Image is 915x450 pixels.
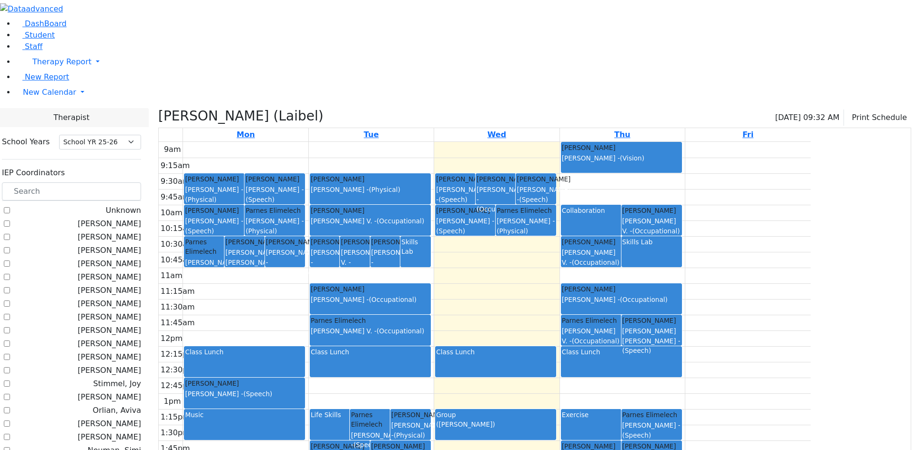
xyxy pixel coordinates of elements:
label: [PERSON_NAME] [78,391,141,403]
div: [PERSON_NAME] [517,174,555,184]
label: [PERSON_NAME] [78,351,141,363]
div: [PERSON_NAME] [PERSON_NAME] - [622,326,681,355]
span: (Physical) [185,196,216,203]
div: Parnes Elimelech [497,206,555,215]
span: (Speech) [622,347,651,354]
div: [PERSON_NAME] [266,237,305,247]
div: [PERSON_NAME] [PERSON_NAME] - [225,248,264,277]
div: [PERSON_NAME] - [562,295,681,304]
div: 11am [159,270,184,281]
label: [PERSON_NAME] [78,245,141,256]
span: (Occupational) [376,217,424,225]
div: [PERSON_NAME] [185,206,244,215]
div: [PERSON_NAME] [311,174,430,184]
div: [PERSON_NAME] [562,284,681,294]
a: Therapy Report [15,52,915,71]
div: Parnes Elimelech [622,410,681,420]
span: (Physical) [497,227,528,235]
div: [PERSON_NAME] [245,174,304,184]
span: (Physical) [369,186,400,193]
div: [PERSON_NAME] - [185,389,304,399]
label: [PERSON_NAME] [78,418,141,430]
label: Stimmel, Joy [93,378,141,390]
span: (Physical) [311,268,342,276]
span: (Occupational) [369,296,417,303]
div: Parnes Elimelech [185,237,224,257]
label: Unknown [106,205,141,216]
div: [PERSON_NAME] [562,237,620,247]
span: (Occupational) [572,337,620,345]
div: [PERSON_NAME] [477,174,515,184]
span: (Speech) [622,431,651,439]
label: [PERSON_NAME] [78,311,141,323]
a: Staff [15,42,42,51]
div: Music [185,410,304,420]
div: [PERSON_NAME] V. - [311,216,430,226]
div: 9:30am [159,176,192,187]
div: 12:15pm [159,349,197,360]
div: [PERSON_NAME] V. - [341,248,369,277]
a: September 18, 2025 [612,128,632,141]
div: 12:30pm [159,364,197,376]
div: Class Lunch [185,347,304,357]
div: 1:15pm [159,411,192,423]
span: (Speech) [185,227,214,235]
span: (Occupational) [341,268,388,276]
label: IEP Coordinators [2,167,65,179]
div: 12:45pm [159,380,197,391]
div: [PERSON_NAME] V. - [562,248,620,267]
div: [PERSON_NAME] - [517,185,555,204]
input: Search [2,182,141,200]
div: 11:45am [159,317,197,329]
div: [PERSON_NAME] [622,316,681,325]
span: (Physical) [245,227,277,235]
div: [PERSON_NAME] - [311,185,430,194]
span: Therapist [53,112,89,123]
a: Student [15,30,55,40]
div: [PERSON_NAME] - [477,185,515,214]
div: 9:45am [159,191,192,203]
span: New Report [25,72,69,81]
div: Parnes Elimelech [245,206,304,215]
h3: [PERSON_NAME] (Laibel) [158,108,324,124]
a: September 19, 2025 [741,128,755,141]
span: (Speech) [228,268,257,276]
div: [PERSON_NAME] - [622,420,681,440]
label: [PERSON_NAME] [78,231,141,243]
div: [PERSON_NAME] [341,237,369,247]
div: [PERSON_NAME] - [185,185,244,204]
div: [PERSON_NAME] - [266,248,305,277]
div: [PERSON_NAME] - [185,258,224,277]
div: 11:15am [159,286,197,297]
div: Parnes Elimelech [562,316,620,325]
div: [PERSON_NAME] V. - [562,326,620,346]
div: 1:30pm [159,427,192,439]
span: (Speech) [438,196,468,203]
span: DashBoard [25,19,67,28]
label: [PERSON_NAME] [78,218,141,230]
label: [PERSON_NAME] [78,365,141,376]
a: New Calendar [15,83,915,102]
span: Staff [25,42,42,51]
label: [PERSON_NAME] [78,285,141,296]
span: (Speech) [187,268,216,276]
span: Therapy Report [32,57,91,66]
span: (Occupational) [572,259,620,266]
div: 9am [162,144,183,155]
label: [PERSON_NAME] [78,325,141,336]
span: (Physical) [394,431,425,439]
div: [PERSON_NAME] [391,410,430,420]
div: Parnes Elimelech [351,410,389,430]
label: [PERSON_NAME] [78,338,141,350]
div: [PERSON_NAME] V. - [622,216,681,236]
div: [PERSON_NAME] [311,237,339,247]
label: School Years [2,136,50,148]
span: (Occupational) [371,268,419,276]
div: [PERSON_NAME] [371,237,399,247]
div: 12pm [159,333,184,344]
a: DashBoard [15,19,67,28]
div: Life Skills [311,410,349,420]
div: Skills Lab [401,237,429,257]
div: 10:45am [159,254,197,266]
div: [PERSON_NAME] - [562,153,681,163]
